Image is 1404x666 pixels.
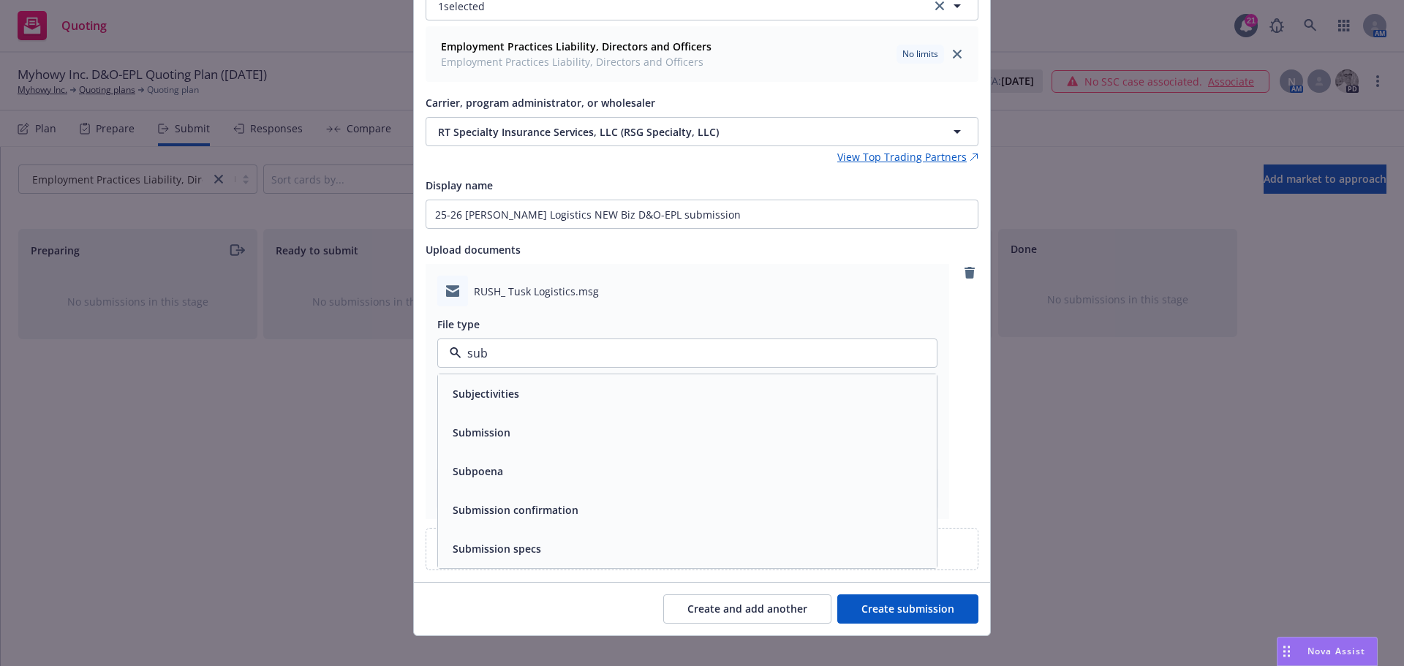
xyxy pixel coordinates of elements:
[948,45,966,63] a: close
[663,594,831,624] button: Create and add another
[453,463,503,479] button: Subpoena
[426,528,978,570] div: Upload documents
[453,425,510,440] button: Submission
[437,317,480,331] span: File type
[453,386,519,401] button: Subjectivities
[461,344,907,362] input: Filter by keyword
[837,594,978,624] button: Create submission
[453,502,578,518] button: Submission confirmation
[426,96,655,110] span: Carrier, program administrator, or wholesaler
[1277,637,1378,666] button: Nova Assist
[1277,637,1296,665] div: Drag to move
[426,117,978,146] button: RT Specialty Insurance Services, LLC (RSG Specialty, LLC)
[441,54,712,69] span: Employment Practices Liability, Directors and Officers
[453,541,541,556] button: Submission specs
[441,39,712,53] strong: Employment Practices Liability, Directors and Officers
[426,243,521,257] span: Upload documents
[438,124,897,140] span: RT Specialty Insurance Services, LLC (RSG Specialty, LLC)
[961,264,978,281] a: remove
[837,149,978,164] a: View Top Trading Partners
[1307,645,1365,657] span: Nova Assist
[474,284,599,299] span: RUSH_ Tusk Logistics.msg
[902,48,938,61] span: No limits
[426,178,493,192] span: Display name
